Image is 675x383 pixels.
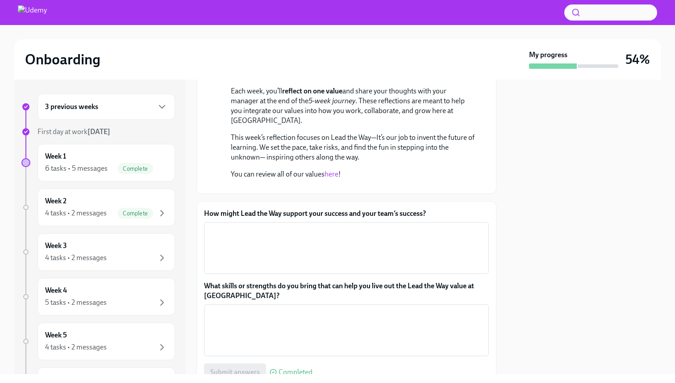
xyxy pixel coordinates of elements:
[45,286,67,295] h6: Week 4
[45,208,107,218] div: 4 tasks • 2 messages
[282,87,342,95] strong: reflect on one value
[204,209,489,219] label: How might Lead the Way support your success and your team’s success?
[25,51,100,68] h2: Onboarding
[21,144,175,181] a: Week 16 tasks • 5 messagesComplete
[37,127,110,136] span: First day at work
[231,169,475,179] p: You can review all of our values !
[87,127,110,136] strong: [DATE]
[45,196,67,206] h6: Week 2
[117,210,153,217] span: Complete
[45,152,66,161] h6: Week 1
[45,298,107,307] div: 5 tasks • 2 messages
[21,189,175,226] a: Week 24 tasks • 2 messagesComplete
[117,165,153,172] span: Complete
[21,278,175,316] a: Week 45 tasks • 2 messages
[21,127,175,137] a: First day at work[DATE]
[37,94,175,120] div: 3 previous weeks
[45,330,67,340] h6: Week 5
[18,5,47,20] img: Udemy
[231,133,475,162] p: This week’s reflection focuses on Lead the Way—It’s our job to invent the future of learning. We ...
[625,51,650,67] h3: 54%
[279,369,312,376] span: Completed
[45,342,107,352] div: 4 tasks • 2 messages
[45,102,98,112] h6: 3 previous weeks
[325,170,338,178] a: here
[21,233,175,271] a: Week 34 tasks • 2 messages
[21,323,175,360] a: Week 54 tasks • 2 messages
[45,253,107,263] div: 4 tasks • 2 messages
[231,86,475,126] p: Each week, you’ll and share your thoughts with your manager at the end of the . These reflections...
[529,50,567,60] strong: My progress
[204,281,489,301] label: What skills or strengths do you bring that can help you live out the Lead the Way value at [GEOGR...
[308,97,355,105] em: 5-week journey
[45,241,67,251] h6: Week 3
[45,164,108,173] div: 6 tasks • 5 messages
